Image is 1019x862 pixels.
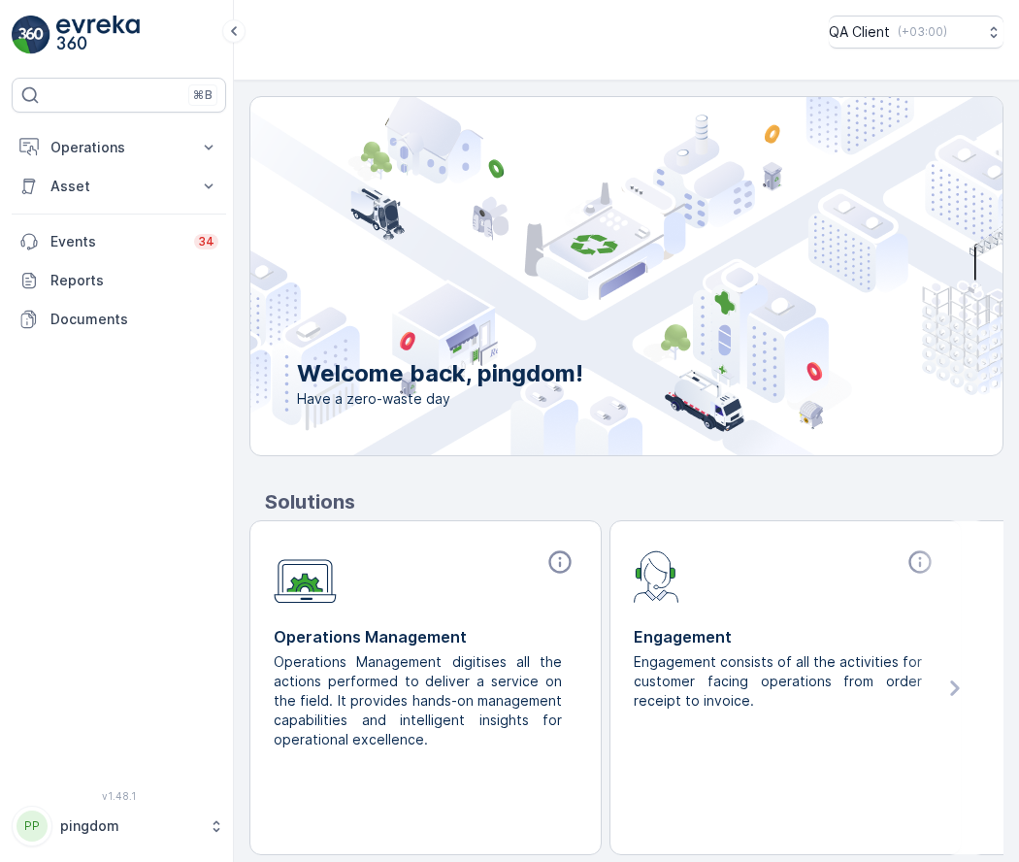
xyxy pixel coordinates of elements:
a: Documents [12,300,226,339]
span: v 1.48.1 [12,790,226,802]
img: module-icon [634,548,679,603]
a: Reports [12,261,226,300]
p: Engagement consists of all the activities for customer facing operations from order receipt to in... [634,652,922,711]
p: Asset [50,177,187,196]
img: logo_light-DOdMpM7g.png [56,16,140,54]
p: 34 [198,234,214,249]
img: module-icon [274,548,337,604]
p: Operations [50,138,187,157]
p: Events [50,232,182,251]
button: Operations [12,128,226,167]
button: Asset [12,167,226,206]
p: Solutions [265,487,1003,516]
img: logo [12,16,50,54]
p: Operations Management digitises all the actions performed to deliver a service on the field. It p... [274,652,562,749]
p: ( +03:00 ) [898,24,947,40]
p: QA Client [829,22,890,42]
a: Events34 [12,222,226,261]
img: city illustration [163,97,1003,455]
p: Reports [50,271,218,290]
p: pingdom [60,816,199,836]
p: Welcome back, pingdom! [297,358,583,389]
p: Engagement [634,625,937,648]
div: PP [16,811,48,842]
button: PPpingdom [12,806,226,846]
p: ⌘B [193,87,213,103]
p: Operations Management [274,625,577,648]
p: Documents [50,310,218,329]
button: QA Client(+03:00) [829,16,1003,49]
span: Have a zero-waste day [297,389,583,409]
